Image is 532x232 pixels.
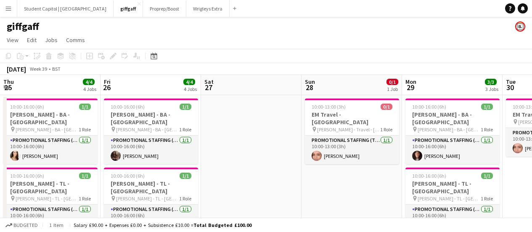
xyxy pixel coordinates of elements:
[515,21,525,32] app-user-avatar: Bounce Activations Ltd
[305,111,399,126] h3: EM Travel - [GEOGRAPHIC_DATA]
[42,35,61,45] a: Jobs
[28,66,49,72] span: Week 39
[52,66,61,72] div: BST
[27,36,37,44] span: Edit
[3,180,98,195] h3: [PERSON_NAME] - TL - [GEOGRAPHIC_DATA]
[79,104,91,110] span: 1/1
[305,136,399,164] app-card-role: Promotional Staffing (Team Leader)1/110:00-13:00 (3h)[PERSON_NAME]
[180,104,191,110] span: 1/1
[79,173,91,179] span: 1/1
[10,104,44,110] span: 10:00-16:00 (6h)
[7,20,39,33] h1: giffgaff
[7,36,19,44] span: View
[10,173,44,179] span: 10:00-16:00 (6h)
[3,78,14,85] span: Thu
[505,83,516,92] span: 30
[203,83,214,92] span: 27
[143,0,186,17] button: Proprep/Boost
[183,79,195,85] span: 4/4
[3,111,98,126] h3: [PERSON_NAME] - BA - [GEOGRAPHIC_DATA]
[305,99,399,164] app-job-card: 10:00-13:00 (3h)0/1EM Travel - [GEOGRAPHIC_DATA] [PERSON_NAME] - Travel - [GEOGRAPHIC_DATA]1 Role...
[104,111,198,126] h3: [PERSON_NAME] - BA - [GEOGRAPHIC_DATA]
[114,0,143,17] button: giffgaff
[405,78,416,85] span: Mon
[180,173,191,179] span: 1/1
[386,79,398,85] span: 0/1
[116,195,179,202] span: [PERSON_NAME] - TL - [GEOGRAPHIC_DATA]
[79,195,91,202] span: 1 Role
[7,65,26,73] div: [DATE]
[104,180,198,195] h3: [PERSON_NAME] - TL - [GEOGRAPHIC_DATA]
[16,126,79,133] span: [PERSON_NAME] - BA - [GEOGRAPHIC_DATA]
[104,99,198,164] app-job-card: 10:00-16:00 (6h)1/1[PERSON_NAME] - BA - [GEOGRAPHIC_DATA] [PERSON_NAME] - BA - [GEOGRAPHIC_DATA]1...
[3,35,22,45] a: View
[17,0,114,17] button: Student Capitol | [GEOGRAPHIC_DATA]
[405,136,500,164] app-card-role: Promotional Staffing (Brand Ambassadors)1/110:00-16:00 (6h)[PERSON_NAME]
[104,78,111,85] span: Fri
[481,104,493,110] span: 1/1
[24,35,40,45] a: Edit
[193,222,251,228] span: Total Budgeted £100.00
[412,173,446,179] span: 10:00-16:00 (6h)
[179,195,191,202] span: 1 Role
[184,86,197,92] div: 4 Jobs
[204,78,214,85] span: Sat
[104,136,198,164] app-card-role: Promotional Staffing (Brand Ambassadors)1/110:00-16:00 (6h)[PERSON_NAME]
[79,126,91,133] span: 1 Role
[418,195,481,202] span: [PERSON_NAME] - TL - [GEOGRAPHIC_DATA]
[304,83,315,92] span: 28
[312,104,346,110] span: 10:00-13:00 (3h)
[506,78,516,85] span: Tue
[317,126,380,133] span: [PERSON_NAME] - Travel - [GEOGRAPHIC_DATA]
[380,126,392,133] span: 1 Role
[485,79,497,85] span: 3/3
[3,99,98,164] app-job-card: 10:00-16:00 (6h)1/1[PERSON_NAME] - BA - [GEOGRAPHIC_DATA] [PERSON_NAME] - BA - [GEOGRAPHIC_DATA]1...
[116,126,179,133] span: [PERSON_NAME] - BA - [GEOGRAPHIC_DATA]
[111,104,145,110] span: 10:00-16:00 (6h)
[45,36,58,44] span: Jobs
[387,86,398,92] div: 1 Job
[111,173,145,179] span: 10:00-16:00 (6h)
[381,104,392,110] span: 0/1
[63,35,88,45] a: Comms
[485,86,498,92] div: 3 Jobs
[103,83,111,92] span: 26
[305,78,315,85] span: Sun
[16,195,79,202] span: [PERSON_NAME] - TL - [GEOGRAPHIC_DATA]
[83,86,96,92] div: 4 Jobs
[66,36,85,44] span: Comms
[186,0,230,17] button: Wrigleys Extra
[418,126,481,133] span: [PERSON_NAME] - BA - [GEOGRAPHIC_DATA]
[404,83,416,92] span: 29
[481,195,493,202] span: 1 Role
[481,173,493,179] span: 1/1
[2,83,14,92] span: 25
[412,104,446,110] span: 10:00-16:00 (6h)
[481,126,493,133] span: 1 Role
[405,180,500,195] h3: [PERSON_NAME] - TL - [GEOGRAPHIC_DATA]
[83,79,95,85] span: 4/4
[405,111,500,126] h3: [PERSON_NAME] - BA - [GEOGRAPHIC_DATA]
[179,126,191,133] span: 1 Role
[405,99,500,164] app-job-card: 10:00-16:00 (6h)1/1[PERSON_NAME] - BA - [GEOGRAPHIC_DATA] [PERSON_NAME] - BA - [GEOGRAPHIC_DATA]1...
[13,222,38,228] span: Budgeted
[3,136,98,164] app-card-role: Promotional Staffing (Brand Ambassadors)1/110:00-16:00 (6h)[PERSON_NAME]
[46,222,66,228] span: 1 item
[4,221,39,230] button: Budgeted
[74,222,251,228] div: Salary £90.00 + Expenses £0.00 + Subsistence £10.00 =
